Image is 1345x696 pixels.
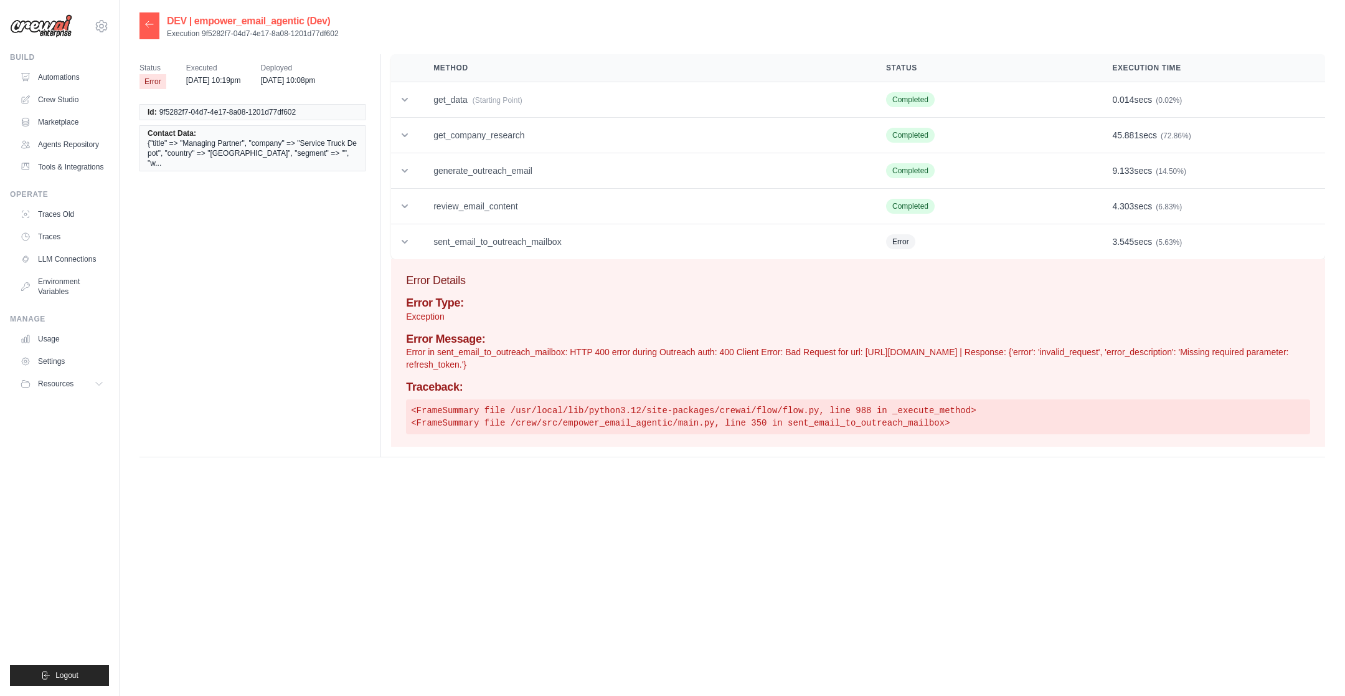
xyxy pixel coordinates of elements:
img: Logo [10,14,72,38]
span: (72.86%) [1161,131,1191,140]
td: review_email_content [418,189,871,224]
a: Agents Repository [15,135,109,155]
a: Settings [15,351,109,371]
span: Executed [186,62,241,74]
span: Completed [886,199,935,214]
a: Environment Variables [15,272,109,302]
th: Status [871,54,1097,82]
td: secs [1097,82,1325,118]
span: 4.303 [1112,201,1134,211]
span: Id: [148,107,157,117]
h4: Error Type: [406,297,1310,310]
span: Completed [886,92,935,107]
time: [DATE] 10:08pm [261,76,316,85]
th: Execution Time [1097,54,1325,82]
a: Crew Studio [15,90,109,110]
span: Completed [886,163,935,178]
span: Deployed [261,62,316,74]
p: Execution 9f5282f7-04d7-4e17-8a08-1201d77df602 [167,29,339,39]
h2: DEV | empower_email_agentic (Dev) [167,14,339,29]
span: (6.83%) [1156,203,1182,211]
pre: <FrameSummary file /usr/local/lib/python3.12/site-packages/crewai/flow/flow.py, line 988 in _exec... [406,399,1310,434]
span: 45.881 [1112,130,1139,140]
a: Traces Old [15,204,109,224]
td: generate_outreach_email [418,153,871,189]
h4: Error Message: [406,333,1310,346]
span: Completed [886,128,935,143]
iframe: Chat Widget [1283,636,1345,696]
span: (14.50%) [1156,167,1186,176]
p: Exception [406,310,1310,323]
td: get_data [418,82,871,118]
span: 3.545 [1112,237,1134,247]
p: Error in sent_email_to_outreach_mailbox: HTTP 400 error during Outreach auth: 400 Client Error: B... [406,346,1310,371]
span: 9.133 [1112,166,1134,176]
a: Usage [15,329,109,349]
span: (5.63%) [1156,238,1182,247]
span: {"title" => "Managing Partner", "company" => "Service Truck Depot", "country" => "[GEOGRAPHIC_DAT... [148,138,357,168]
a: Tools & Integrations [15,157,109,177]
div: Operate [10,189,109,199]
td: secs [1097,118,1325,153]
span: Status [139,62,166,74]
time: [DATE] 10:19pm [186,76,241,85]
td: sent_email_to_outreach_mailbox [418,224,871,260]
span: Contact Data: [148,128,196,138]
span: Resources [38,379,73,389]
span: 0.014 [1112,95,1134,105]
button: Logout [10,665,109,686]
a: Traces [15,227,109,247]
button: Resources [15,374,109,394]
span: 9f5282f7-04d7-4e17-8a08-1201d77df602 [159,107,296,117]
td: secs [1097,224,1325,260]
h4: Traceback: [406,381,1310,394]
a: LLM Connections [15,249,109,269]
td: get_company_research [418,118,871,153]
td: secs [1097,153,1325,189]
span: Logout [55,670,78,680]
span: (0.02%) [1156,96,1182,105]
a: Automations [15,67,109,87]
div: Build [10,52,109,62]
div: Manage [10,314,109,324]
th: Method [418,54,871,82]
td: secs [1097,189,1325,224]
span: Error [886,234,915,249]
span: (Starting Point) [473,96,522,105]
a: Marketplace [15,112,109,132]
h3: Error Details [406,272,1310,289]
span: Error [139,74,166,89]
